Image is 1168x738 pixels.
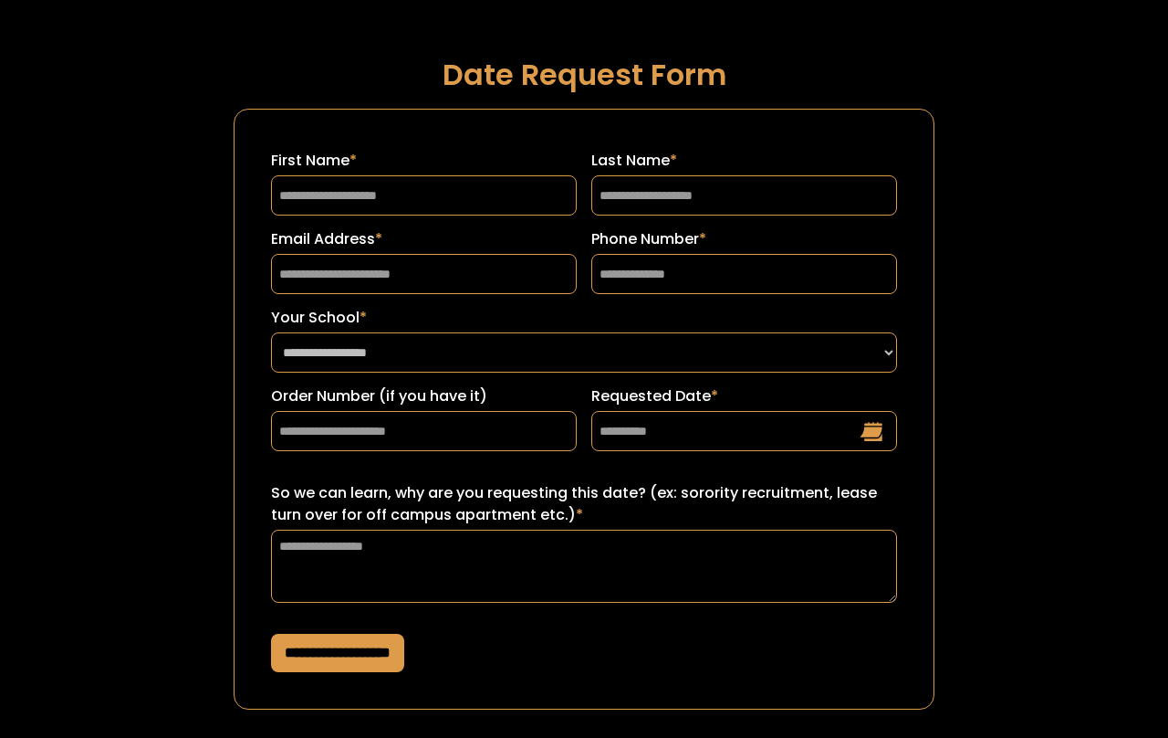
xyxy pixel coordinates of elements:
label: So we can learn, why are you requesting this date? (ex: sorority recruitment, lease turn over for... [271,482,897,526]
label: Order Number (if you have it) [271,385,577,407]
label: Your School [271,307,897,329]
h1: Date Request Form [234,58,934,90]
label: First Name [271,150,577,172]
label: Last Name [591,150,897,172]
label: Requested Date [591,385,897,407]
label: Email Address [271,228,577,250]
form: Request a Date Form [234,109,934,710]
label: Phone Number [591,228,897,250]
